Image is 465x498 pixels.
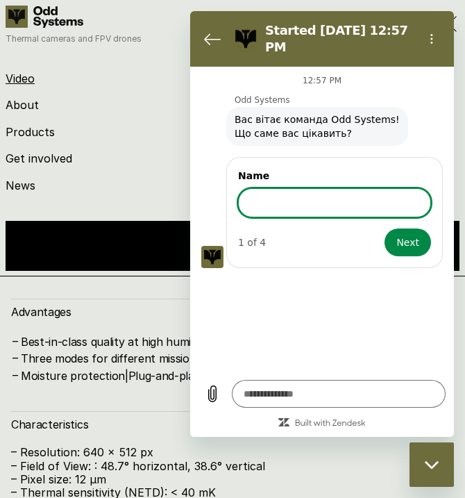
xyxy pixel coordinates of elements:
[21,351,454,366] h4: Three modes for different missions
[6,35,398,43] p: Thermal cameras and FPV drones
[6,125,55,139] a: Products
[105,408,176,417] a: Built with Zendesk: Visit the Zendesk website in a new tab
[21,334,454,349] h4: Best-in-class quality at high humidity
[112,64,151,75] p: 12:57 PM
[194,217,241,245] button: Next
[228,14,255,42] button: Options menu
[11,460,454,473] p: – Field of View: : 48.7° horizontal, 38.6° vertical
[12,367,18,383] h4: –
[6,179,35,192] a: News
[6,72,35,85] a: Video
[11,446,454,459] p: – Resolution: 640 x 512 px
[44,101,210,129] span: Вас вітає команда Odd Systems! Що саме вас цікавить?
[190,11,454,437] iframe: Messaging window
[21,368,454,383] h4: Moisture protection|Plug-and-play: Digital USB and analog CVBS outputs
[48,224,76,238] div: 1 of 4
[409,442,454,487] iframe: Button to launch messaging window, conversation in progress
[6,151,72,165] a: Get involved
[6,98,39,112] a: About
[11,417,454,432] h4: Characteristics
[12,333,18,349] h4: –
[44,83,264,94] p: Odd Systems
[12,350,18,365] h4: –
[11,304,454,319] h4: Advantages
[48,158,241,172] label: Name
[11,473,454,486] p: – Pixel size: 12 µm
[8,369,36,397] button: Upload file
[206,223,229,240] span: Next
